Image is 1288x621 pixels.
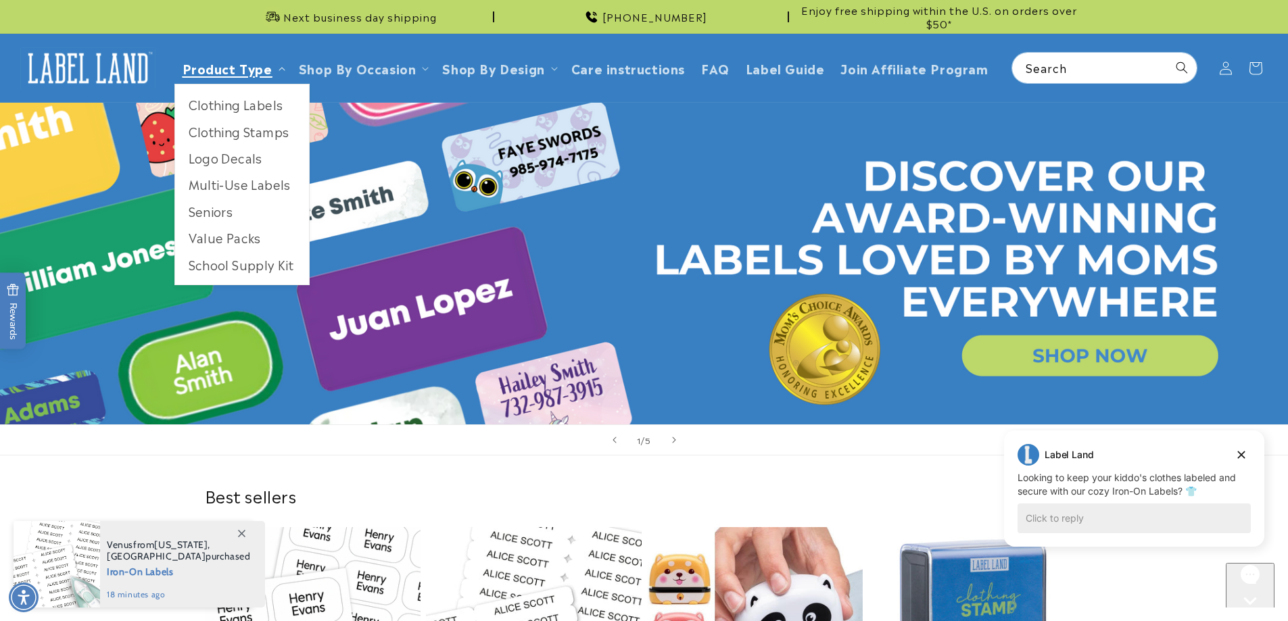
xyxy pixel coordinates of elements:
[299,60,416,76] span: Shop By Occasion
[434,52,563,84] summary: Shop By Design
[175,171,309,197] a: Multi-Use Labels
[602,10,707,24] span: [PHONE_NUMBER]
[174,52,291,84] summary: Product Type
[1167,53,1197,82] button: Search
[20,47,156,89] img: Label Land
[442,59,544,77] a: Shop By Design
[175,118,309,145] a: Clothing Stamps
[175,251,309,278] a: School Supply Kit
[291,52,435,84] summary: Shop By Occasion
[746,60,825,76] span: Label Guide
[175,198,309,224] a: Seniors
[832,52,996,84] a: Join Affiliate Program
[9,582,39,612] div: Accessibility Menu
[7,283,20,339] span: Rewards
[205,485,1084,506] h2: Best sellers
[16,42,161,94] a: Label Land
[107,562,251,579] span: Iron-On Labels
[641,433,645,447] span: /
[175,224,309,251] a: Value Packs
[794,3,1084,30] span: Enjoy free shipping within the U.S. on orders over $50*
[840,60,988,76] span: Join Affiliate Program
[701,60,730,76] span: FAQ
[637,433,641,447] span: 1
[563,52,693,84] a: Care instructions
[175,91,309,118] a: Clothing Labels
[1226,563,1274,607] iframe: Gorgias live chat messenger
[738,52,833,84] a: Label Guide
[645,433,651,447] span: 5
[107,539,251,562] span: from , purchased
[600,425,629,455] button: Previous slide
[107,539,133,551] span: Venus
[693,52,738,84] a: FAQ
[571,60,685,76] span: Care instructions
[107,550,206,562] span: [GEOGRAPHIC_DATA]
[659,425,689,455] button: Next slide
[183,59,272,77] a: Product Type
[107,589,251,601] span: 18 minutes ago
[154,539,208,551] span: [US_STATE]
[175,145,309,171] a: Logo Decals
[283,10,437,24] span: Next business day shipping
[994,428,1274,567] iframe: Gorgias live chat campaigns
